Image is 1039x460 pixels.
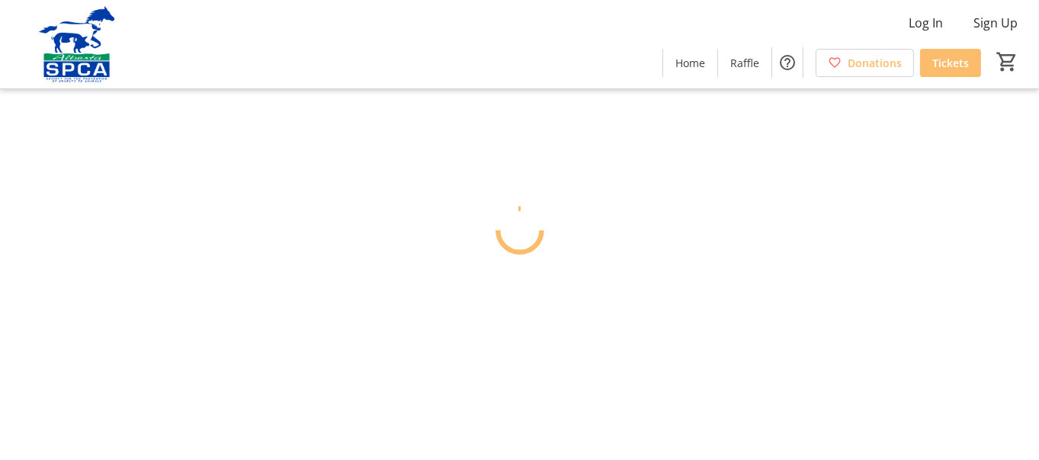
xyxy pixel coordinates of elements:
span: Log In [909,14,943,32]
button: Sign Up [961,11,1030,35]
button: Log In [896,11,955,35]
a: Raffle [718,49,771,77]
button: Help [772,47,803,78]
span: Tickets [932,55,969,71]
button: Cart [993,48,1021,76]
a: Donations [816,49,914,77]
a: Tickets [920,49,981,77]
span: Raffle [730,55,759,71]
span: Donations [848,55,902,71]
img: Alberta SPCA's Logo [9,6,145,82]
a: Home [663,49,717,77]
span: Sign Up [973,14,1018,32]
span: Home [675,55,705,71]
